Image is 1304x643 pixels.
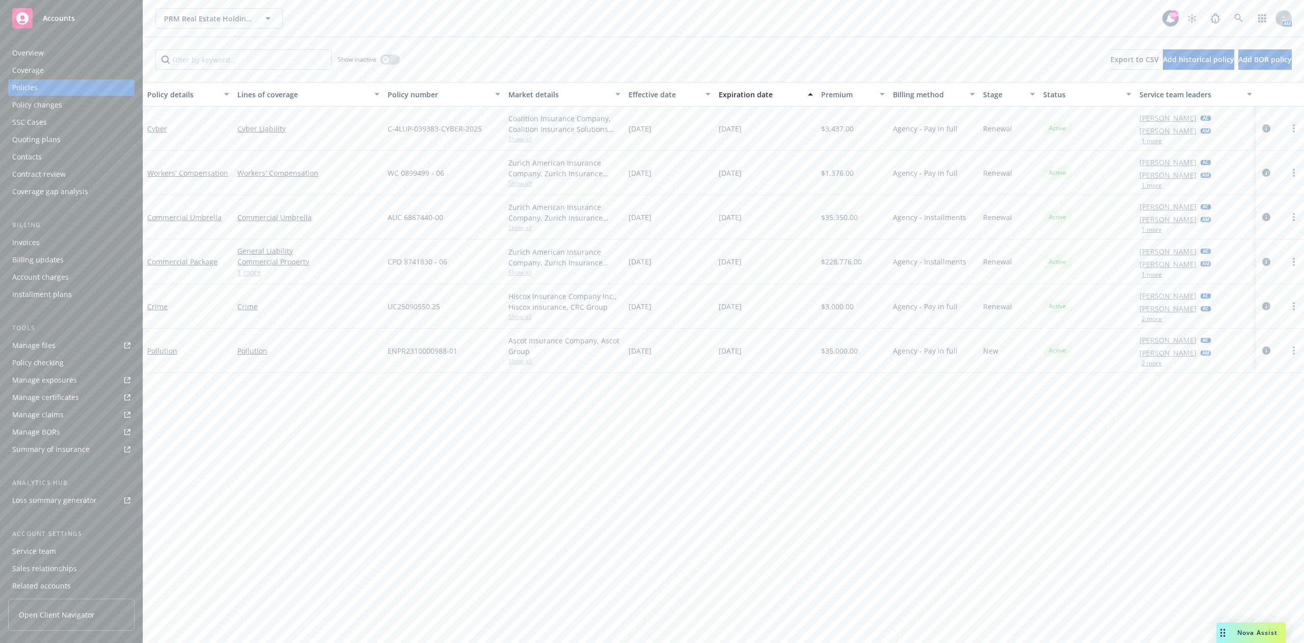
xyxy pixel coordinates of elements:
[719,301,742,312] span: [DATE]
[821,345,858,356] span: $35,000.00
[12,131,61,148] div: Quoting plans
[508,291,620,312] div: Hiscox Insurance Company Inc., Hiscox Insurance, CRC Group
[1110,55,1159,64] span: Export to CSV
[893,345,958,356] span: Agency - Pay in full
[237,89,368,100] div: Lines of coverage
[1139,290,1197,301] a: [PERSON_NAME]
[508,223,620,232] span: Show all
[8,166,134,182] a: Contract review
[1163,55,1234,64] span: Add historical policy
[12,424,60,440] div: Manage BORs
[1047,168,1068,177] span: Active
[8,45,134,61] a: Overview
[979,82,1039,106] button: Stage
[8,220,134,230] div: Billing
[338,55,376,64] span: Show inactive
[8,372,134,388] a: Manage exposures
[147,302,168,311] a: Crime
[1142,360,1162,366] button: 2 more
[508,335,620,357] div: Ascot Insurance Company, Ascot Group
[1142,316,1162,322] button: 2 more
[237,256,379,267] a: Commercial Property
[8,97,134,113] a: Policy changes
[508,202,620,223] div: Zurich American Insurance Company, Zurich Insurance Group
[1142,272,1162,278] button: 1 more
[147,257,218,266] a: Commercial Package
[1260,167,1272,179] a: circleInformation
[12,407,64,423] div: Manage claims
[12,166,66,182] div: Contract review
[8,234,134,251] a: Invoices
[8,114,134,130] a: SSC Cases
[8,79,134,96] a: Policies
[12,149,42,165] div: Contacts
[143,82,233,106] button: Policy details
[508,179,620,187] span: Show all
[8,389,134,406] a: Manage certificates
[1139,214,1197,225] a: [PERSON_NAME]
[508,312,620,321] span: Show all
[624,82,715,106] button: Effective date
[8,529,134,539] div: Account settings
[1047,212,1068,222] span: Active
[508,89,609,100] div: Market details
[237,168,379,178] a: Workers' Compensation
[1139,335,1197,345] a: [PERSON_NAME]
[8,560,134,577] a: Sales relationships
[821,212,858,223] span: $35,350.00
[719,89,802,100] div: Expiration date
[12,389,79,406] div: Manage certificates
[1205,8,1226,29] a: Report a Bug
[1139,113,1197,123] a: [PERSON_NAME]
[388,256,447,267] span: CPO 8741830 - 06
[1260,211,1272,223] a: circleInformation
[1288,256,1300,268] a: more
[388,301,440,312] span: UC25090550.25
[1047,257,1068,266] span: Active
[12,252,64,268] div: Billing updates
[983,168,1012,178] span: Renewal
[12,543,56,559] div: Service team
[821,256,862,267] span: $228,776.00
[1288,167,1300,179] a: more
[893,123,958,134] span: Agency - Pay in full
[1288,300,1300,312] a: more
[237,212,379,223] a: Commercial Umbrella
[19,609,95,620] span: Open Client Navigator
[8,269,134,285] a: Account charges
[164,13,252,24] span: PRM Real Estate Holdings LLC
[1170,10,1179,19] div: 99+
[1288,344,1300,357] a: more
[12,492,97,508] div: Loss summary generator
[1142,138,1162,144] button: 1 more
[8,492,134,508] a: Loss summary generator
[817,82,889,106] button: Premium
[719,256,742,267] span: [DATE]
[8,578,134,594] a: Related accounts
[629,123,651,134] span: [DATE]
[1238,49,1292,70] button: Add BOR policy
[237,301,379,312] a: Crime
[1288,122,1300,135] a: more
[388,345,457,356] span: ENPR2310000988-01
[12,372,77,388] div: Manage exposures
[8,62,134,78] a: Coverage
[629,168,651,178] span: [DATE]
[983,345,998,356] span: New
[1229,8,1249,29] a: Search
[1142,182,1162,189] button: 1 more
[1043,89,1120,100] div: Status
[1039,82,1135,106] button: Status
[1237,628,1278,637] span: Nova Assist
[983,89,1024,100] div: Stage
[508,247,620,268] div: Zurich American Insurance Company, Zurich Insurance Group
[1047,302,1068,311] span: Active
[8,407,134,423] a: Manage claims
[821,168,854,178] span: $1,376.00
[629,345,651,356] span: [DATE]
[1139,259,1197,270] a: [PERSON_NAME]
[1047,124,1068,133] span: Active
[147,89,218,100] div: Policy details
[893,212,966,223] span: Agency - Installments
[983,212,1012,223] span: Renewal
